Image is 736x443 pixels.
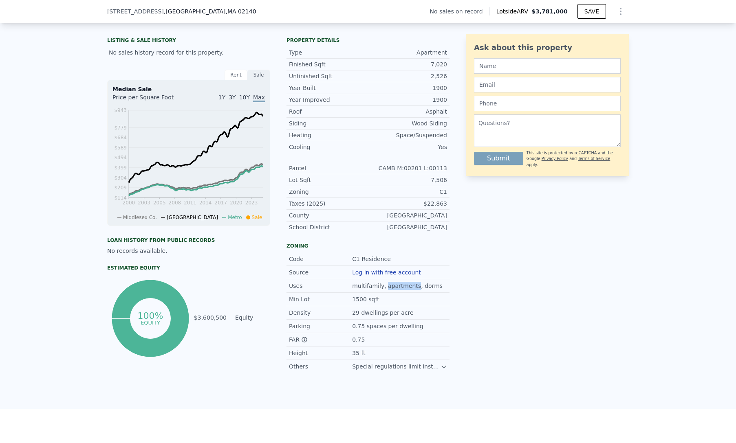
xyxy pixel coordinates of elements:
button: Log in with free account [352,269,421,276]
div: 2,526 [368,72,447,80]
td: $3,600,500 [194,313,227,322]
tspan: $684 [114,135,127,140]
div: Property details [286,37,450,44]
div: LISTING & SALE HISTORY [107,37,270,45]
input: Email [474,77,621,92]
div: Space/Suspended [368,131,447,139]
div: Sale [247,70,270,80]
div: C1 [368,188,447,196]
button: Submit [474,152,523,165]
span: 10Y [239,94,250,101]
div: Siding [289,119,368,127]
a: Privacy Policy [542,156,568,161]
span: [STREET_ADDRESS] [107,7,164,15]
div: Type [289,48,368,57]
tspan: 2005 [153,200,166,206]
div: No records available. [107,247,270,255]
span: Middlesex Co. [123,215,157,220]
tspan: 2011 [184,200,196,206]
tspan: $943 [114,107,127,113]
div: Parking [289,322,352,330]
div: 7,020 [368,60,447,68]
div: Price per Square Foot [112,93,189,106]
div: Year Built [289,84,368,92]
div: 1900 [368,84,447,92]
tspan: $114 [114,195,127,201]
div: FAR [289,336,352,344]
span: Metro [228,215,242,220]
tspan: 2020 [230,200,242,206]
span: , MA 02140 [225,8,256,15]
div: County [289,211,368,219]
tspan: 2014 [199,200,212,206]
span: Max [253,94,265,102]
span: Lotside ARV [496,7,531,15]
span: , [GEOGRAPHIC_DATA] [164,7,256,15]
div: Others [289,362,352,371]
div: Wood Siding [368,119,447,127]
tspan: 2023 [245,200,258,206]
div: 1900 [368,96,447,104]
div: Heating [289,131,368,139]
div: Density [289,309,352,317]
div: Roof [289,107,368,116]
span: 1Y [218,94,225,101]
div: Ask about this property [474,42,621,53]
tspan: 2008 [169,200,181,206]
div: 0.75 spaces per dwelling [352,322,425,330]
tspan: 2000 [123,200,135,206]
div: No sales on record [430,7,489,15]
div: 29 dwellings per acre [352,309,415,317]
div: Parcel [289,164,368,172]
div: C1 Residence [352,255,392,263]
div: Estimated Equity [107,265,270,271]
tspan: 2017 [215,200,227,206]
input: Phone [474,96,621,111]
tspan: $304 [114,175,127,181]
div: CAMB M:00201 L:00113 [368,164,447,172]
button: SAVE [577,4,606,19]
tspan: 2003 [138,200,150,206]
span: [GEOGRAPHIC_DATA] [167,215,218,220]
div: Apartment [368,48,447,57]
a: Terms of Service [578,156,610,161]
div: 0.75 [352,336,366,344]
div: Uses [289,282,352,290]
div: Median Sale [112,85,265,93]
div: Taxes (2025) [289,200,368,208]
tspan: $589 [114,145,127,151]
div: 1500 sqft [352,295,381,303]
span: 3Y [229,94,236,101]
tspan: $494 [114,155,127,160]
div: [GEOGRAPHIC_DATA] [368,211,447,219]
div: Special regulations limit institutional uses. [352,362,441,371]
input: Name [474,58,621,74]
span: Sale [252,215,262,220]
tspan: 100% [137,311,163,321]
tspan: $399 [114,165,127,171]
div: Zoning [289,188,368,196]
tspan: equity [141,319,160,325]
div: Loan history from public records [107,237,270,243]
div: This site is protected by reCAPTCHA and the Google and apply. [527,150,621,168]
div: Year Improved [289,96,368,104]
div: Height [289,349,352,357]
div: Code [289,255,352,263]
span: $3,781,000 [531,8,568,15]
div: 35 ft [352,349,367,357]
div: Source [289,268,352,276]
tspan: $209 [114,185,127,191]
td: Equity [234,313,270,322]
button: Show Options [613,3,629,20]
div: School District [289,223,368,231]
div: Zoning [286,243,450,249]
div: No sales history record for this property. [107,45,270,60]
div: multifamily, apartments, dorms [352,282,444,290]
div: Asphalt [368,107,447,116]
div: Unfinished Sqft [289,72,368,80]
tspan: $779 [114,125,127,131]
div: Min Lot [289,295,352,303]
div: 7,506 [368,176,447,184]
div: Rent [225,70,247,80]
div: Finished Sqft [289,60,368,68]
